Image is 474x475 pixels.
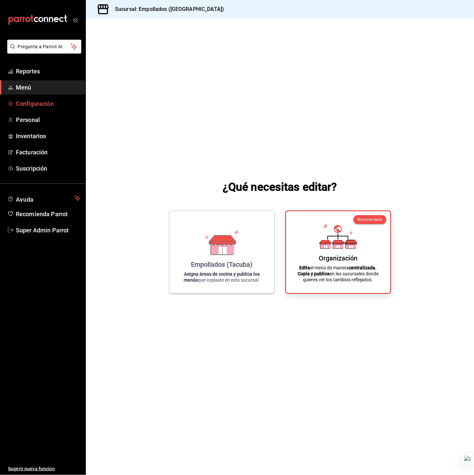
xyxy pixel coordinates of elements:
h1: ¿Qué necesitas editar? [223,179,337,195]
span: Ayuda [16,194,72,202]
strong: Asigna áreas de cocina y publica los menús [184,271,260,283]
span: Facturación [16,148,80,157]
span: Sugerir nueva función [8,465,80,472]
p: el menú de manera en las sucursales donde quieres ver los cambios reflejados. [294,265,383,283]
strong: Edita [300,265,310,270]
span: Recomendado [357,218,382,222]
span: Recomienda Parrot [16,210,80,218]
h3: Sucursal: Empollados ([GEOGRAPHIC_DATA]) [110,5,224,13]
strong: Copia y publica [298,271,330,276]
span: Super Admin Parrot [16,226,80,235]
span: Menú [16,83,80,92]
button: open_drawer_menu [73,17,78,22]
span: Personal [16,115,80,124]
span: Reportes [16,67,80,76]
div: Organización [319,254,357,262]
span: Pregunta a Parrot AI [18,43,71,50]
a: Pregunta a Parrot AI [5,48,81,55]
button: Pregunta a Parrot AI [7,40,81,54]
span: Configuración [16,99,80,108]
span: Suscripción [16,164,80,173]
div: Empollados (Tacuba) [191,260,253,268]
p: que copiaste en esta sucursal. [177,271,267,283]
span: Inventarios [16,132,80,140]
strong: centralizada. [349,265,377,270]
